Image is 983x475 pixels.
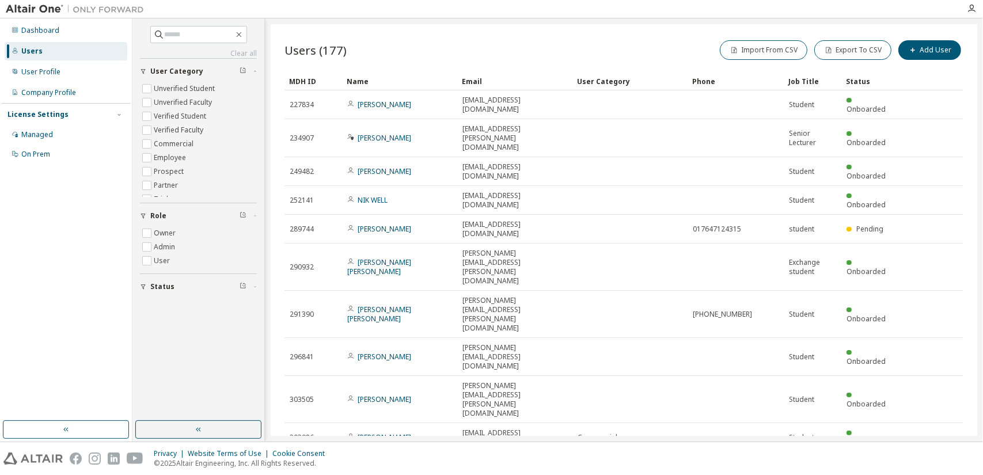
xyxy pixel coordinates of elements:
[462,343,567,371] span: [PERSON_NAME][EMAIL_ADDRESS][DOMAIN_NAME]
[188,449,272,458] div: Website Terms of Use
[290,100,314,109] span: 227834
[290,310,314,319] span: 291390
[358,224,411,234] a: [PERSON_NAME]
[154,109,208,123] label: Verified Student
[578,433,617,442] span: Commercial
[693,310,752,319] span: [PHONE_NUMBER]
[290,433,314,442] span: 303986
[290,134,314,143] span: 234907
[789,433,814,442] span: Student
[789,225,814,234] span: student
[789,310,814,319] span: Student
[462,249,567,286] span: [PERSON_NAME][EMAIL_ADDRESS][PERSON_NAME][DOMAIN_NAME]
[358,166,411,176] a: [PERSON_NAME]
[462,381,567,418] span: [PERSON_NAME][EMAIL_ADDRESS][PERSON_NAME][DOMAIN_NAME]
[21,130,53,139] div: Managed
[154,96,214,109] label: Unverified Faculty
[140,49,257,58] a: Clear all
[21,47,43,56] div: Users
[154,449,188,458] div: Privacy
[692,72,779,90] div: Phone
[284,42,347,58] span: Users (177)
[789,129,836,147] span: Senior Lecturer
[127,453,143,465] img: youtube.svg
[847,104,886,114] span: Onboarded
[847,267,886,276] span: Onboarded
[154,137,196,151] label: Commercial
[358,432,411,442] a: [PERSON_NAME]
[847,171,886,181] span: Onboarded
[7,110,69,119] div: License Settings
[847,200,886,210] span: Onboarded
[789,258,836,276] span: Exchange student
[358,394,411,404] a: [PERSON_NAME]
[847,314,886,324] span: Onboarded
[577,72,683,90] div: User Category
[462,296,567,333] span: [PERSON_NAME][EMAIL_ADDRESS][PERSON_NAME][DOMAIN_NAME]
[21,150,50,159] div: On Prem
[347,72,453,90] div: Name
[693,225,741,234] span: 017647124315
[290,395,314,404] span: 303505
[290,225,314,234] span: 289744
[789,167,814,176] span: Student
[788,72,837,90] div: Job Title
[289,72,337,90] div: MDH ID
[154,82,217,96] label: Unverified Student
[789,100,814,109] span: Student
[462,428,567,447] span: [EMAIL_ADDRESS][DOMAIN_NAME]
[140,274,257,299] button: Status
[462,124,567,152] span: [EMAIL_ADDRESS][PERSON_NAME][DOMAIN_NAME]
[290,167,314,176] span: 249482
[347,257,411,276] a: [PERSON_NAME] [PERSON_NAME]
[290,352,314,362] span: 296841
[21,26,59,35] div: Dashboard
[847,399,886,409] span: Onboarded
[462,72,568,90] div: Email
[108,453,120,465] img: linkedin.svg
[847,138,886,147] span: Onboarded
[3,453,63,465] img: altair_logo.svg
[154,458,332,468] p: © 2025 Altair Engineering, Inc. All Rights Reserved.
[21,88,76,97] div: Company Profile
[240,67,246,76] span: Clear filter
[154,240,177,254] label: Admin
[462,220,567,238] span: [EMAIL_ADDRESS][DOMAIN_NAME]
[150,211,166,221] span: Role
[358,195,388,205] a: NIK WELL
[154,165,186,178] label: Prospect
[358,100,411,109] a: [PERSON_NAME]
[154,254,172,268] label: User
[154,226,178,240] label: Owner
[154,178,180,192] label: Partner
[856,224,883,234] span: Pending
[154,192,170,206] label: Trial
[89,453,101,465] img: instagram.svg
[154,151,188,165] label: Employee
[462,162,567,181] span: [EMAIL_ADDRESS][DOMAIN_NAME]
[6,3,150,15] img: Altair One
[847,356,886,366] span: Onboarded
[150,67,203,76] span: User Category
[358,352,411,362] a: [PERSON_NAME]
[70,453,82,465] img: facebook.svg
[358,133,411,143] a: [PERSON_NAME]
[140,59,257,84] button: User Category
[462,96,567,114] span: [EMAIL_ADDRESS][DOMAIN_NAME]
[720,40,807,60] button: Import From CSV
[789,352,814,362] span: Student
[140,203,257,229] button: Role
[21,67,60,77] div: User Profile
[898,40,961,60] button: Add User
[240,282,246,291] span: Clear filter
[154,123,206,137] label: Verified Faculty
[272,449,332,458] div: Cookie Consent
[846,72,894,90] div: Status
[462,191,567,210] span: [EMAIL_ADDRESS][DOMAIN_NAME]
[290,263,314,272] span: 290932
[789,395,814,404] span: Student
[814,40,891,60] button: Export To CSV
[150,282,174,291] span: Status
[347,305,411,324] a: [PERSON_NAME] [PERSON_NAME]
[789,196,814,205] span: Student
